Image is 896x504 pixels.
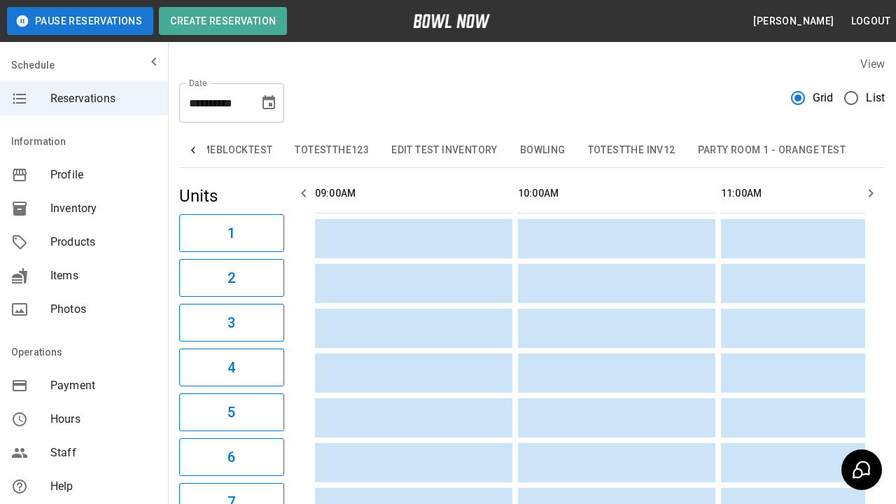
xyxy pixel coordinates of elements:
[509,134,577,167] button: Bowling
[179,304,284,342] button: 3
[179,349,284,386] button: 4
[50,234,157,251] span: Products
[255,89,283,117] button: Choose date, selected date is Aug 29, 2025
[227,222,235,244] h6: 1
[227,267,235,289] h6: 2
[179,185,284,207] h5: Units
[50,167,157,183] span: Profile
[227,356,235,379] h6: 4
[518,174,715,213] th: 10:00AM
[179,393,284,431] button: 5
[50,411,157,428] span: Hours
[179,259,284,297] button: 2
[179,438,284,476] button: 6
[227,446,235,468] h6: 6
[748,8,839,34] button: [PERSON_NAME]
[50,478,157,495] span: Help
[181,134,283,167] button: TimeBlockTest
[50,267,157,284] span: Items
[50,444,157,461] span: Staff
[50,200,157,217] span: Inventory
[179,214,284,252] button: 1
[860,57,885,71] label: View
[687,134,857,167] button: Party Room 1 - Orange test
[380,134,509,167] button: Edit Test Inventory
[227,311,235,334] h6: 3
[50,301,157,318] span: Photos
[866,90,885,106] span: List
[413,14,490,28] img: logo
[50,90,157,107] span: Reservations
[846,8,896,34] button: Logout
[159,7,287,35] button: Create Reservation
[227,401,235,423] h6: 5
[315,174,512,213] th: 09:00AM
[50,377,157,394] span: Payment
[7,7,153,35] button: Pause Reservations
[813,90,834,106] span: Grid
[283,134,380,167] button: TOTESTTHE123
[577,134,687,167] button: TOTESTTHE INV12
